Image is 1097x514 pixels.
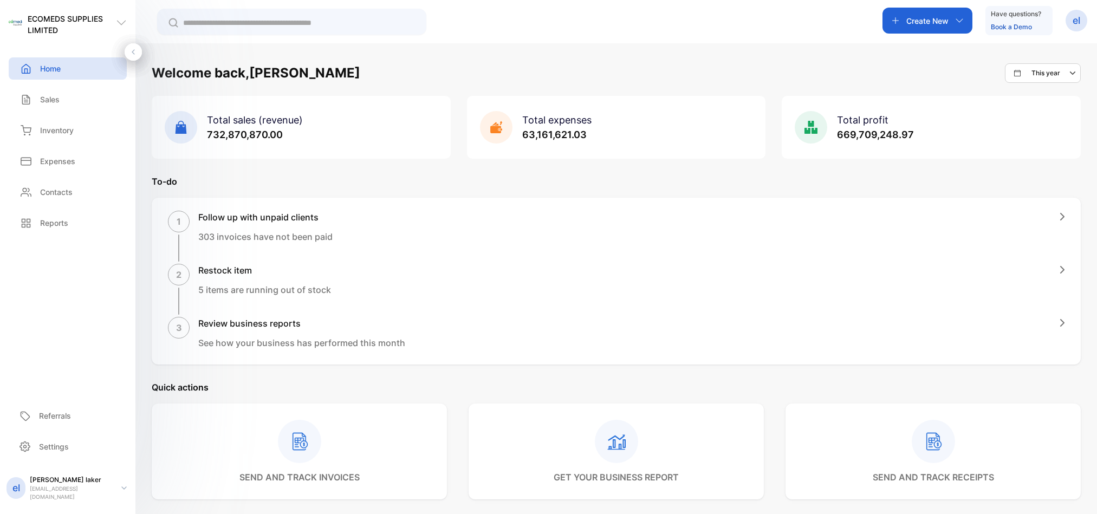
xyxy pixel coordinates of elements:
p: 303 invoices have not been paid [198,230,333,243]
a: Book a Demo [991,23,1032,31]
p: 3 [176,321,182,334]
span: Total profit [837,114,888,126]
p: el [12,481,20,495]
p: Reports [40,217,68,229]
h1: Restock item [198,264,331,277]
p: [PERSON_NAME] laker [30,475,113,485]
p: Sales [40,94,60,105]
p: send and track invoices [239,471,360,484]
p: Contacts [40,186,73,198]
span: 669,709,248.97 [837,129,914,140]
p: send and track receipts [873,471,994,484]
p: Inventory [40,125,74,136]
p: 2 [176,268,181,281]
p: To-do [152,175,1081,188]
p: This year [1031,68,1060,78]
p: Referrals [39,410,71,421]
h1: Review business reports [198,317,405,330]
p: ECOMEDS SUPPLIES LIMITED [28,13,116,36]
h1: Follow up with unpaid clients [198,211,333,224]
img: logo [9,16,22,30]
button: Create New [882,8,972,34]
h1: Welcome back, [PERSON_NAME] [152,63,360,83]
p: 1 [177,215,181,228]
p: Have questions? [991,9,1041,19]
p: Settings [39,441,69,452]
button: el [1066,8,1087,34]
p: el [1073,14,1080,28]
span: Total expenses [522,114,592,126]
p: Home [40,63,61,74]
p: 5 items are running out of stock [198,283,331,296]
span: Total sales (revenue) [207,114,303,126]
p: get your business report [554,471,679,484]
span: 63,161,621.03 [522,129,587,140]
p: Quick actions [152,381,1081,394]
p: See how your business has performed this month [198,336,405,349]
button: This year [1005,63,1081,83]
p: [EMAIL_ADDRESS][DOMAIN_NAME] [30,485,113,501]
span: 732,870,870.00 [207,129,283,140]
p: Create New [906,15,949,27]
p: Expenses [40,155,75,167]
